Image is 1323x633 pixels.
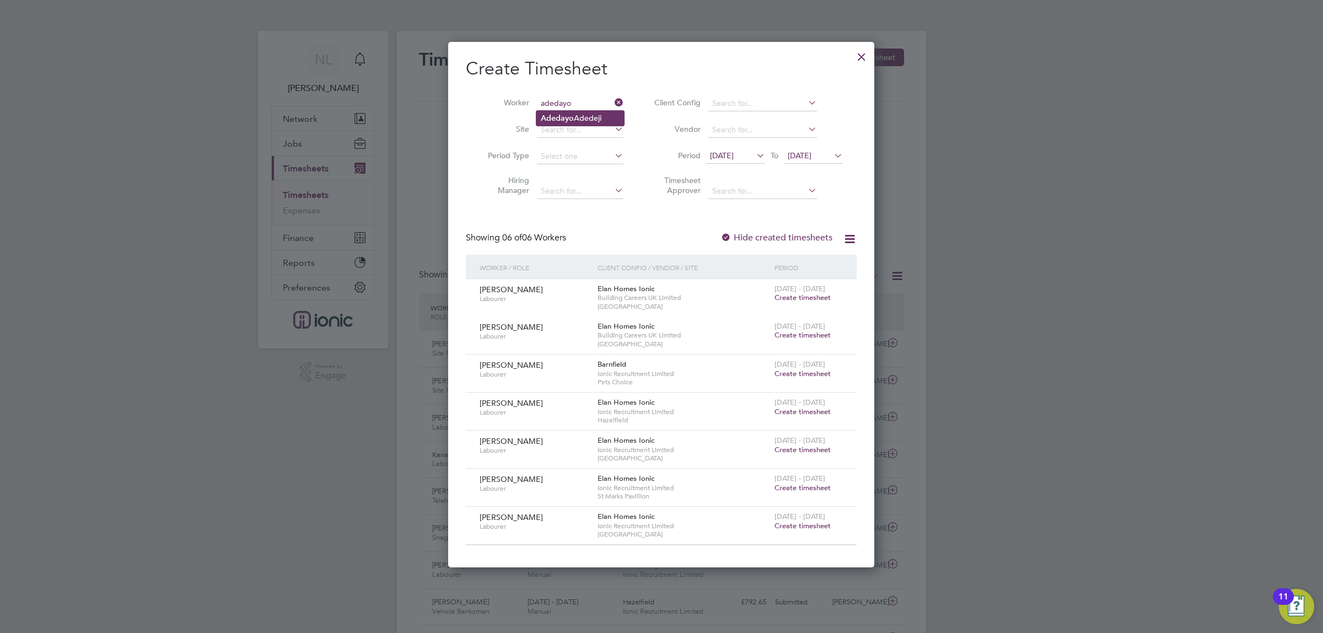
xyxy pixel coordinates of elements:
[720,232,832,243] label: Hide created timesheets
[598,474,654,483] span: Elan Homes Ionic
[775,521,831,530] span: Create timesheet
[775,369,831,378] span: Create timesheet
[775,321,825,331] span: [DATE] - [DATE]
[537,96,623,111] input: Search for...
[598,321,654,331] span: Elan Homes Ionic
[480,124,529,134] label: Site
[598,398,654,407] span: Elan Homes Ionic
[480,522,589,531] span: Labourer
[775,512,825,521] span: [DATE] - [DATE]
[595,255,772,280] div: Client Config / Vendor / Site
[480,512,543,522] span: [PERSON_NAME]
[1278,597,1288,611] div: 11
[1279,589,1314,624] button: Open Resource Center, 11 new notifications
[480,332,589,341] span: Labourer
[775,436,825,445] span: [DATE] - [DATE]
[775,445,831,454] span: Create timesheet
[477,255,595,280] div: Worker / Role
[775,407,831,416] span: Create timesheet
[772,255,846,280] div: Period
[480,322,543,332] span: [PERSON_NAME]
[775,483,831,492] span: Create timesheet
[775,284,825,293] span: [DATE] - [DATE]
[775,293,831,302] span: Create timesheet
[651,151,701,160] label: Period
[767,148,782,163] span: To
[598,293,769,302] span: Building Careers UK Limited
[598,331,769,340] span: Building Careers UK Limited
[598,284,654,293] span: Elan Homes Ionic
[480,98,529,108] label: Worker
[598,492,769,501] span: St Marks Pavillion
[651,175,701,195] label: Timesheet Approver
[480,446,589,455] span: Labourer
[480,285,543,294] span: [PERSON_NAME]
[537,122,623,138] input: Search for...
[537,184,623,199] input: Search for...
[598,360,626,369] span: Barnfield
[541,114,574,123] b: Adedayo
[466,232,568,244] div: Showing
[480,175,529,195] label: Hiring Manager
[708,122,817,138] input: Search for...
[480,370,589,379] span: Labourer
[775,398,825,407] span: [DATE] - [DATE]
[775,330,831,340] span: Create timesheet
[537,149,623,164] input: Select one
[598,512,654,521] span: Elan Homes Ionic
[598,416,769,425] span: Hazelfield
[598,530,769,539] span: [GEOGRAPHIC_DATA]
[708,96,817,111] input: Search for...
[598,522,769,530] span: Ionic Recruitment Limited
[480,484,589,493] span: Labourer
[708,184,817,199] input: Search for...
[710,151,734,160] span: [DATE]
[598,340,769,348] span: [GEOGRAPHIC_DATA]
[502,232,566,243] span: 06 Workers
[480,151,529,160] label: Period Type
[480,398,543,408] span: [PERSON_NAME]
[788,151,811,160] span: [DATE]
[536,111,624,126] li: Adedeji
[651,124,701,134] label: Vendor
[598,407,769,416] span: Ionic Recruitment Limited
[480,408,589,417] span: Labourer
[598,302,769,311] span: [GEOGRAPHIC_DATA]
[480,436,543,446] span: [PERSON_NAME]
[598,484,769,492] span: Ionic Recruitment Limited
[651,98,701,108] label: Client Config
[480,474,543,484] span: [PERSON_NAME]
[598,436,654,445] span: Elan Homes Ionic
[598,369,769,378] span: Ionic Recruitment Limited
[480,360,543,370] span: [PERSON_NAME]
[502,232,522,243] span: 06 of
[775,474,825,483] span: [DATE] - [DATE]
[480,294,589,303] span: Labourer
[598,378,769,387] span: Pets Choice
[598,454,769,463] span: [GEOGRAPHIC_DATA]
[775,360,825,369] span: [DATE] - [DATE]
[466,57,857,81] h2: Create Timesheet
[598,446,769,454] span: Ionic Recruitment Limited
